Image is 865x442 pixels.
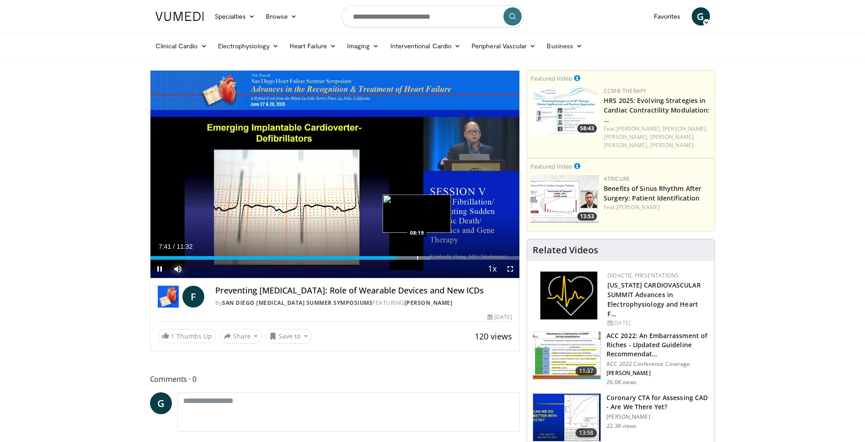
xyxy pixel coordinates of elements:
[650,141,694,149] a: [PERSON_NAME]
[215,299,512,307] div: By FEATURING
[169,260,187,278] button: Mute
[606,393,709,411] h3: Coronary CTA for Assessing CAD - Are We There Yet?
[533,394,601,441] img: 34b2b9a4-89e5-4b8c-b553-8a638b61a706.150x105_q85_crop-smart_upscale.jpg
[342,5,524,27] input: Search topics, interventions
[604,141,648,149] a: [PERSON_NAME],
[150,260,169,278] button: Pause
[150,37,212,55] a: Clinical Cardio
[616,125,661,133] a: [PERSON_NAME],
[607,319,707,327] div: [DATE]
[648,7,686,26] a: Favorites
[606,370,709,377] p: [PERSON_NAME]
[209,7,261,26] a: Specialties
[260,7,302,26] a: Browse
[540,272,597,319] img: 1860aa7a-ba06-47e3-81a4-3dc728c2b4cf.png.150x105_q85_autocrop_double_scale_upscale_version-0.2.png
[531,175,599,223] a: 13:53
[265,329,312,344] button: Save to
[173,243,175,250] span: /
[150,256,520,260] div: Progress Bar
[284,37,342,55] a: Heart Failure
[150,373,520,385] span: Comments 0
[606,360,709,368] p: ACC 2022 Conference Coverage
[577,124,597,133] span: 58:43
[176,243,192,250] span: 11:32
[607,272,707,280] div: Didactic Presentations
[483,260,501,278] button: Playback Rate
[531,162,572,170] small: Featured Video
[575,366,597,375] span: 11:37
[385,37,466,55] a: Interventional Cardio
[650,133,695,141] a: [PERSON_NAME],
[150,71,520,278] video-js: Video Player
[475,331,512,342] span: 120 views
[342,37,385,55] a: Imaging
[215,286,512,296] h4: Preventing [MEDICAL_DATA]: Role of Wearable Devices and New ICDs
[155,12,204,21] img: VuMedi Logo
[604,96,710,124] a: HRS 2025: Evolving Strategies in Cardiac Contractility Modulation: …
[501,260,519,278] button: Fullscreen
[692,7,710,26] a: G
[533,393,709,442] a: 13:58 Coronary CTA for Assessing CAD - Are We There Yet? [PERSON_NAME] 22.3K views
[604,203,711,211] div: Feat.
[158,329,216,343] a: 1 Thumbs Up
[404,299,453,307] a: [PERSON_NAME]
[541,37,588,55] a: Business
[531,175,599,223] img: 982c273f-2ee1-4c72-ac31-fa6e97b745f7.png.150x105_q85_crop-smart_upscale.png
[159,243,171,250] span: 7:41
[150,392,172,414] a: G
[487,313,512,321] div: [DATE]
[604,87,647,95] a: CCM® Therapy
[606,379,637,386] p: 26.0K views
[531,87,599,135] a: 58:43
[182,286,204,308] a: F
[533,331,709,386] a: 11:37 ACC 2022: An Embarrassment of Riches - Updated Guideline Recommendat… ACC 2022 Conference C...
[171,332,175,340] span: 1
[604,184,701,202] a: Benefits of Sinus Rhythm After Surgery: Patient Identification
[466,37,541,55] a: Peripheral Vascular
[607,281,701,318] a: [US_STATE] CARDIOVASCULAR SUMMIT Advances in Electrophysiology and Heart F…
[604,175,630,183] a: AtriCure
[616,203,660,211] a: [PERSON_NAME]
[575,428,597,437] span: 13:58
[533,332,601,379] img: f3e86255-4ff1-4703-a69f-4180152321cc.150x105_q85_crop-smart_upscale.jpg
[606,413,709,421] p: [PERSON_NAME]
[577,212,597,221] span: 13:53
[531,87,599,135] img: 3f694bbe-f46e-4e2a-ab7b-fff0935bbb6c.150x105_q85_crop-smart_upscale.jpg
[222,299,373,307] a: San Diego [MEDICAL_DATA] Summer Symposiums
[383,195,451,233] img: image.jpeg
[606,331,709,359] h3: ACC 2022: An Embarrassment of Riches - Updated Guideline Recommendat…
[604,133,648,141] a: [PERSON_NAME],
[531,74,572,82] small: Featured Video
[158,286,179,308] img: San Diego Heart Failure Summer Symposiums
[604,125,711,149] div: Feat.
[663,125,707,133] a: [PERSON_NAME],
[533,245,598,256] h4: Related Videos
[212,37,284,55] a: Electrophysiology
[606,422,637,430] p: 22.3K views
[220,329,262,344] button: Share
